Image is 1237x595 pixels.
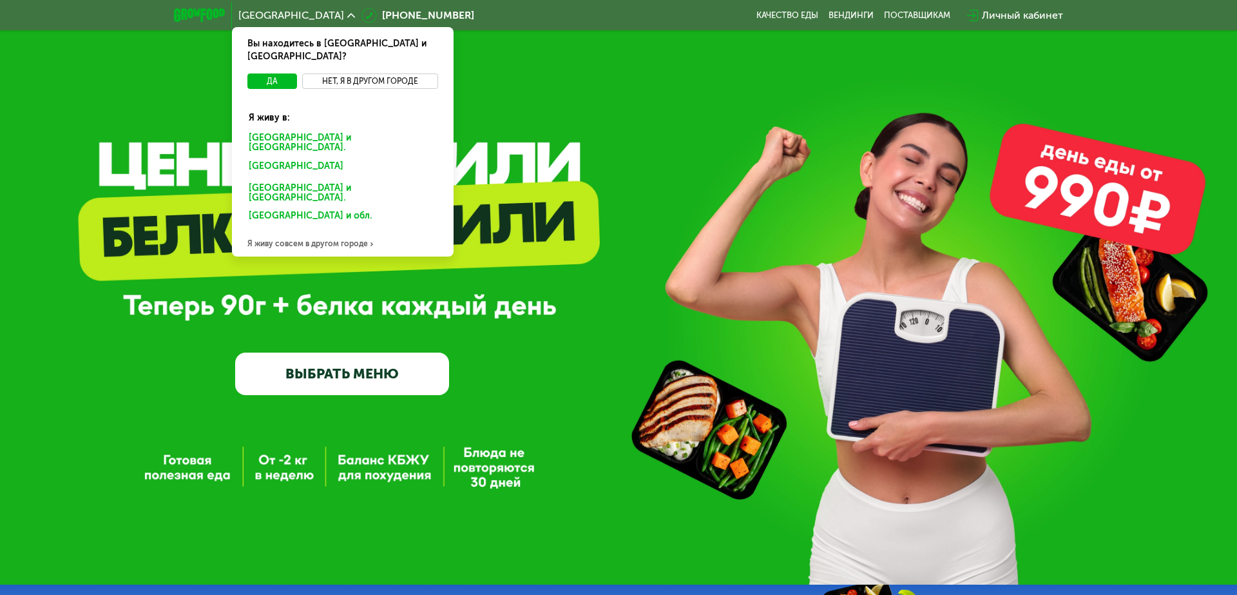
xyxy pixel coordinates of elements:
a: Вендинги [829,10,874,21]
span: [GEOGRAPHIC_DATA] [238,10,344,21]
a: [PHONE_NUMBER] [361,8,474,23]
div: Я живу в: [240,101,446,124]
div: [GEOGRAPHIC_DATA] и обл. [240,208,441,228]
button: Нет, я в другом городе [302,73,438,89]
button: Да [247,73,297,89]
div: Я живу совсем в другом городе [232,231,454,257]
div: [GEOGRAPHIC_DATA] и [GEOGRAPHIC_DATA]. [240,180,446,207]
div: Личный кабинет [982,8,1063,23]
div: [GEOGRAPHIC_DATA] [240,158,441,179]
a: ВЫБРАТЬ МЕНЮ [235,353,449,396]
div: Вы находитесь в [GEOGRAPHIC_DATA] и [GEOGRAPHIC_DATA]? [232,27,454,73]
div: [GEOGRAPHIC_DATA] и [GEOGRAPHIC_DATA]. [240,130,446,157]
a: Качество еды [756,10,818,21]
div: поставщикам [884,10,950,21]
